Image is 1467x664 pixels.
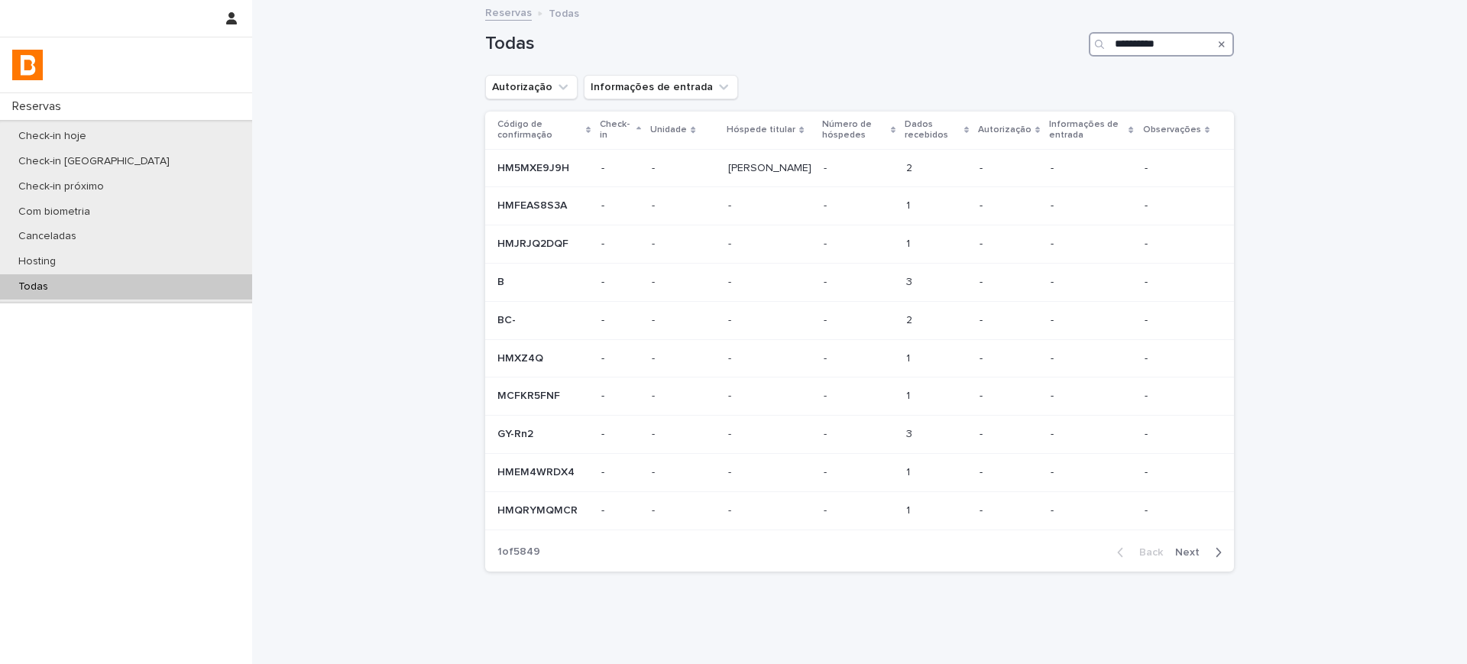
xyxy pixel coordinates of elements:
[980,314,1038,327] p: -
[824,196,830,212] p: -
[485,149,1234,187] tr: HM5MXE9J9HHM5MXE9J9H --- [PERSON_NAME][PERSON_NAME] -- 22 ---
[1145,276,1210,289] p: -
[728,311,734,327] p: -
[980,504,1038,517] p: -
[1145,352,1210,365] p: -
[1130,547,1163,558] span: Back
[906,387,913,403] p: 1
[584,75,738,99] button: Informações de entrada
[824,425,830,441] p: -
[1175,547,1209,558] span: Next
[485,339,1234,377] tr: HMXZ4QHMXZ4Q --- -- -- 11 ---
[485,263,1234,301] tr: BB --- -- -- 33 ---
[824,349,830,365] p: -
[497,463,578,479] p: HMEM4WRDX4
[1051,428,1132,441] p: -
[6,206,102,219] p: Com biometria
[728,159,814,175] p: Felipe Ferreira Pereira
[980,238,1038,251] p: -
[601,238,640,251] p: -
[497,159,572,175] p: HM5MXE9J9H
[6,280,60,293] p: Todas
[980,390,1038,403] p: -
[601,466,640,479] p: -
[1145,238,1210,251] p: -
[1145,199,1210,212] p: -
[1051,352,1132,365] p: -
[652,159,658,175] p: -
[497,116,582,144] p: Código de confirmação
[980,352,1038,365] p: -
[497,349,546,365] p: HMXZ4Q
[485,301,1234,339] tr: BC-BC- --- -- -- 22 ---
[728,463,734,479] p: -
[601,352,640,365] p: -
[824,235,830,251] p: -
[485,491,1234,530] tr: HMQRYMQMCRHMQRYMQMCR --- -- -- 11 ---
[1145,162,1210,175] p: -
[601,428,640,441] p: -
[1051,238,1132,251] p: -
[485,377,1234,416] tr: MCFKR5FNFMCFKR5FNF --- -- -- 11 ---
[6,155,182,168] p: Check-in [GEOGRAPHIC_DATA]
[1051,314,1132,327] p: -
[1051,504,1132,517] p: -
[728,425,734,441] p: -
[601,504,640,517] p: -
[485,453,1234,491] tr: HMEM4WRDX4HMEM4WRDX4 --- -- -- 11 ---
[497,311,519,327] p: BC-
[822,116,886,144] p: Número de hóspedes
[497,235,572,251] p: HMJRJQ2DQF
[650,121,687,138] p: Unidade
[485,75,578,99] button: Autorização
[728,387,734,403] p: -
[6,255,68,268] p: Hosting
[1145,504,1210,517] p: -
[485,225,1234,264] tr: HMJRJQ2DQFHMJRJQ2DQF --- -- -- 11 ---
[906,235,913,251] p: 1
[906,159,915,175] p: 2
[1089,32,1234,57] input: Search
[6,230,89,243] p: Canceladas
[652,387,658,403] p: -
[1143,121,1201,138] p: Observações
[12,50,43,80] img: zVaNuJHRTjyIjT5M9Xd5
[485,3,532,21] a: Reservas
[1145,390,1210,403] p: -
[6,180,116,193] p: Check-in próximo
[1169,546,1234,559] button: Next
[6,130,99,143] p: Check-in hoje
[497,387,563,403] p: MCFKR5FNF
[1051,466,1132,479] p: -
[1051,162,1132,175] p: -
[728,196,734,212] p: -
[497,273,507,289] p: B
[824,387,830,403] p: -
[601,390,640,403] p: -
[485,533,552,571] p: 1 of 5849
[1051,276,1132,289] p: -
[485,416,1234,454] tr: GY-Rn2GY-Rn2 --- -- -- 33 ---
[601,199,640,212] p: -
[980,428,1038,441] p: -
[1145,314,1210,327] p: -
[980,162,1038,175] p: -
[601,276,640,289] p: -
[1049,116,1125,144] p: Informações de entrada
[600,116,633,144] p: Check-in
[652,349,658,365] p: -
[906,425,915,441] p: 3
[980,199,1038,212] p: -
[906,311,915,327] p: 2
[652,311,658,327] p: -
[1051,199,1132,212] p: -
[980,466,1038,479] p: -
[728,501,734,517] p: -
[727,121,795,138] p: Hóspede titular
[824,311,830,327] p: -
[906,463,913,479] p: 1
[824,463,830,479] p: -
[906,349,913,365] p: 1
[6,99,73,114] p: Reservas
